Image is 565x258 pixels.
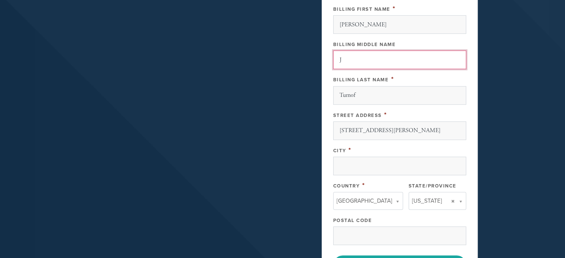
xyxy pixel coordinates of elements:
label: Postal Code [333,218,372,223]
span: This field is required. [362,181,365,189]
span: [GEOGRAPHIC_DATA] [337,196,392,206]
span: This field is required. [393,4,396,13]
label: State/Province [409,183,457,189]
label: Billing First Name [333,6,390,12]
a: [US_STATE] [409,192,466,210]
span: This field is required. [384,111,387,119]
label: City [333,148,346,154]
label: Billing Middle Name [333,42,396,48]
span: This field is required. [391,75,394,83]
label: Street Address [333,112,382,118]
label: Billing Last Name [333,77,389,83]
label: Country [333,183,360,189]
span: This field is required. [348,146,351,154]
a: [GEOGRAPHIC_DATA] [333,192,403,210]
span: [US_STATE] [412,196,442,206]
